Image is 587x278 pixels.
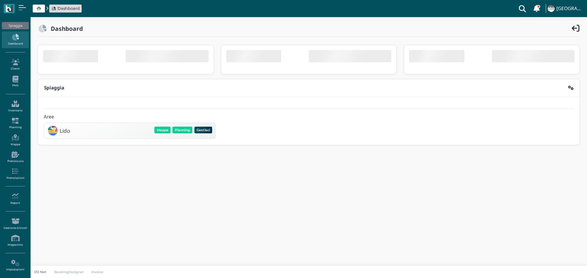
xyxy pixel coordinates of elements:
[60,128,70,134] h3: Lido
[44,85,64,91] b: Spiaggia
[57,5,80,11] span: Dashboard
[6,5,13,12] img: logo
[544,259,582,273] iframe: Help widget launcher
[154,127,171,133] button: Mappa
[2,22,28,29] div: Spiaggia
[2,73,28,90] a: PMS
[2,31,28,48] a: Dashboard
[548,5,554,12] img: ...
[556,6,583,11] h4: [GEOGRAPHIC_DATA]
[2,115,28,132] a: Planning
[2,98,28,115] a: Inventario
[51,5,80,11] a: Dashboard
[47,25,83,32] h2: Dashboard
[2,149,28,165] a: Prenota ora
[2,56,28,73] a: Clienti
[547,1,583,16] a: ... [GEOGRAPHIC_DATA]
[44,114,54,120] h4: Aree
[2,132,28,149] a: Mappa
[172,127,192,133] button: Planning
[194,127,212,133] button: Gestisci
